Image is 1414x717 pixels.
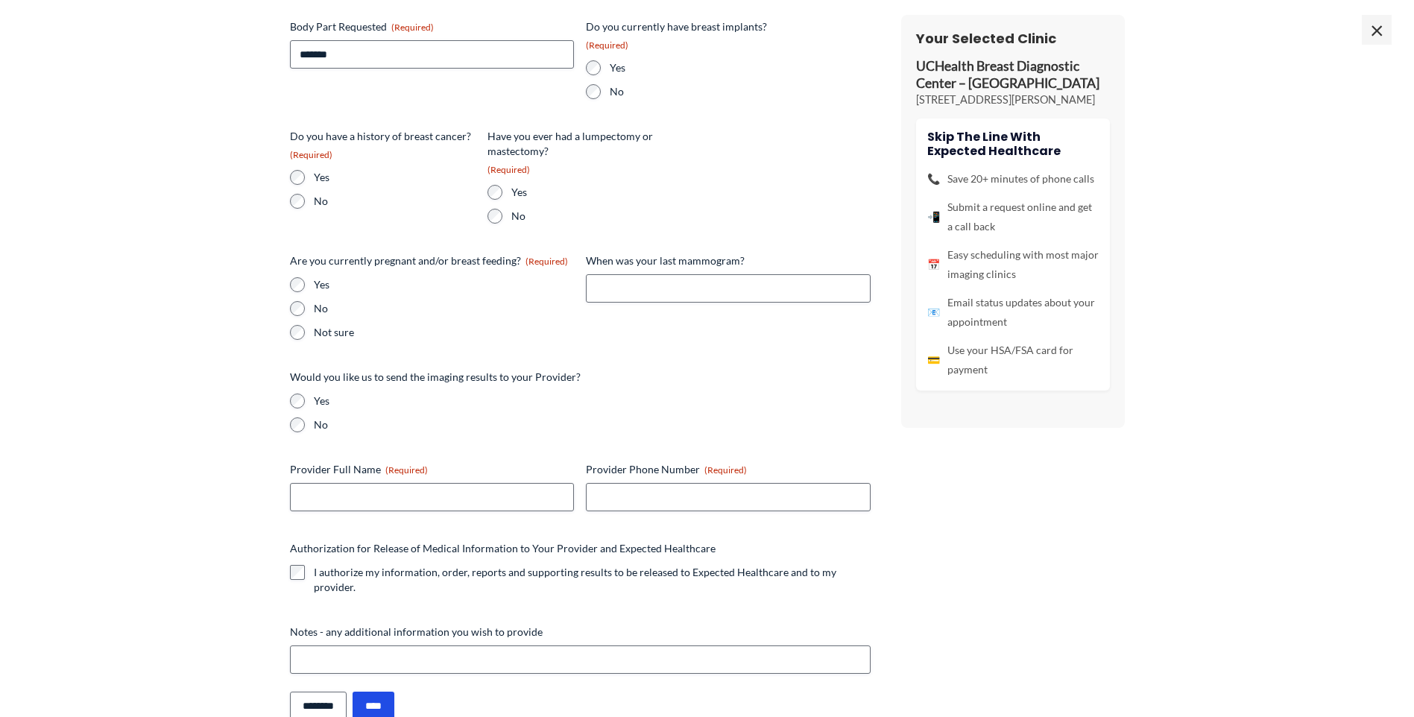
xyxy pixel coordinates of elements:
[385,464,428,476] span: (Required)
[927,207,940,227] span: 📲
[586,462,871,477] label: Provider Phone Number
[290,129,476,161] legend: Do you have a history of breast cancer?
[314,170,476,185] label: Yes
[610,84,771,99] label: No
[586,253,871,268] label: When was your last mammogram?
[1362,15,1392,45] span: ×
[314,394,871,408] label: Yes
[916,92,1110,107] p: [STREET_ADDRESS][PERSON_NAME]
[704,464,747,476] span: (Required)
[525,256,568,267] span: (Required)
[927,245,1099,284] li: Easy scheduling with most major imaging clinics
[511,209,673,224] label: No
[391,22,434,33] span: (Required)
[290,462,575,477] label: Provider Full Name
[927,169,940,189] span: 📞
[290,19,575,34] label: Body Part Requested
[314,417,871,432] label: No
[610,60,771,75] label: Yes
[927,169,1099,189] li: Save 20+ minutes of phone calls
[927,293,1099,332] li: Email status updates about your appointment
[314,565,871,595] label: I authorize my information, order, reports and supporting results to be released to Expected Heal...
[487,164,530,175] span: (Required)
[927,303,940,322] span: 📧
[927,198,1099,236] li: Submit a request online and get a call back
[314,325,575,340] label: Not sure
[586,40,628,51] span: (Required)
[314,301,575,316] label: No
[314,277,575,292] label: Yes
[927,130,1099,158] h4: Skip the line with Expected Healthcare
[290,370,581,385] legend: Would you like us to send the imaging results to your Provider?
[927,350,940,370] span: 💳
[290,149,332,160] span: (Required)
[586,19,771,51] legend: Do you currently have breast implants?
[487,129,673,176] legend: Have you ever had a lumpectomy or mastectomy?
[290,541,716,556] legend: Authorization for Release of Medical Information to Your Provider and Expected Healthcare
[916,58,1110,92] p: UCHealth Breast Diagnostic Center – [GEOGRAPHIC_DATA]
[927,341,1099,379] li: Use your HSA/FSA card for payment
[290,253,568,268] legend: Are you currently pregnant and/or breast feeding?
[314,194,476,209] label: No
[511,185,673,200] label: Yes
[927,255,940,274] span: 📅
[290,625,871,639] label: Notes - any additional information you wish to provide
[916,30,1110,47] h3: Your Selected Clinic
